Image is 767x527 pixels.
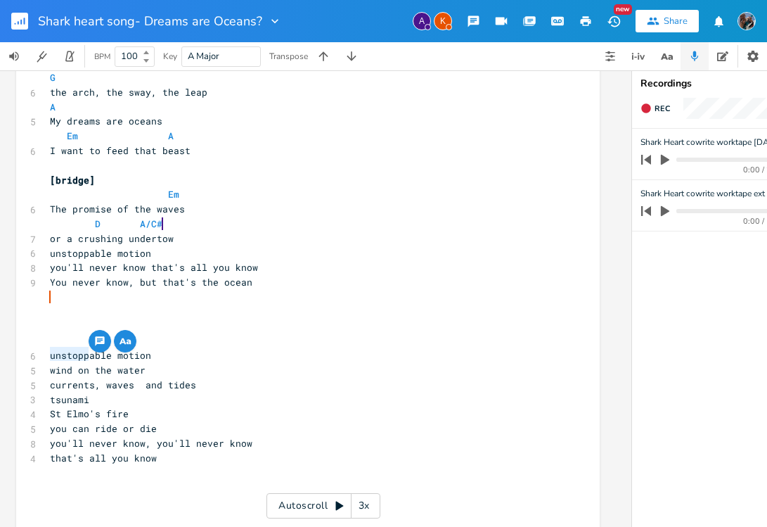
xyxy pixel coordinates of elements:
button: New [600,8,628,34]
div: Karen Pentland [434,12,452,30]
span: unstoppable motion [50,349,151,362]
button: Rec [635,97,676,120]
span: you can ride or die [50,422,157,435]
span: A [168,129,174,142]
span: you'll never know, you'll never know [50,437,252,450]
span: The promise of the waves [50,203,185,215]
span: A/C# [140,217,162,230]
span: A [50,101,56,113]
span: Em [168,188,179,201]
span: Shark heart song- Dreams are Oceans? [38,15,262,27]
span: Rec [655,103,670,114]
span: that's all you know [50,452,157,464]
span: you'll never know that's all you know [50,261,258,274]
div: Key [163,52,177,61]
div: Autoscroll [266,493,380,519]
span: You never know, but that's the ocean [50,276,252,288]
div: 3x [352,493,377,519]
span: I want to feed that beast [50,144,191,157]
button: Share [636,10,699,32]
div: Transpose [269,52,308,61]
span: currents, waves and tides [50,379,196,391]
span: [bridge] [50,174,95,186]
span: G [50,71,56,84]
div: alliemoss [413,12,431,30]
img: Teresa Chandler [737,12,756,30]
div: BPM [94,53,110,61]
span: wind on the water [50,364,146,376]
span: St Elmo's fire [50,407,129,420]
div: Share [664,15,688,27]
div: New [614,4,632,15]
span: or a crushing undertow [50,232,174,245]
span: tsunami [50,393,89,406]
span: A Major [188,50,219,63]
span: Em [67,129,78,142]
span: D [95,217,101,230]
span: unstoppable motion [50,247,151,260]
span: the arch, the sway, the leap [50,86,207,99]
span: My dreams are oceans [50,115,162,127]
